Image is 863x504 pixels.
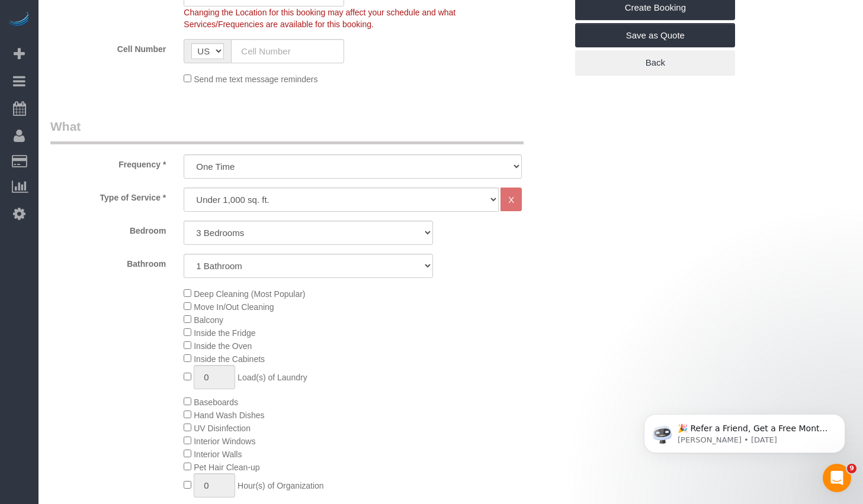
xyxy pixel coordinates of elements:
[575,50,735,75] a: Back
[41,221,175,237] label: Bedroom
[194,341,252,351] span: Inside the Oven
[50,118,524,144] legend: What
[194,463,259,472] span: Pet Hair Clean-up
[41,39,175,55] label: Cell Number
[41,154,175,170] label: Frequency *
[7,12,31,28] img: Automaid Logo
[194,354,265,364] span: Inside the Cabinets
[194,315,223,325] span: Balcony
[238,481,324,490] span: Hour(s) of Organization
[194,450,242,459] span: Interior Walls
[575,23,735,48] a: Save as Quote
[194,302,274,312] span: Move In/Out Cleaning
[184,8,455,29] span: Changing the Location for this booking may affect your schedule and what Services/Frequencies are...
[823,464,851,492] iframe: Intercom live chat
[626,389,863,472] iframe: Intercom notifications message
[41,254,175,270] label: Bathroom
[238,373,307,382] span: Load(s) of Laundry
[194,75,317,84] span: Send me text message reminders
[847,464,856,473] span: 9
[41,188,175,203] label: Type of Service *
[194,411,264,420] span: Hand Wash Dishes
[231,39,344,63] input: Cell Number
[194,328,255,338] span: Inside the Fridge
[194,289,305,299] span: Deep Cleaning (Most Popular)
[194,398,238,407] span: Baseboards
[194,424,251,433] span: UV Disinfection
[194,437,255,446] span: Interior Windows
